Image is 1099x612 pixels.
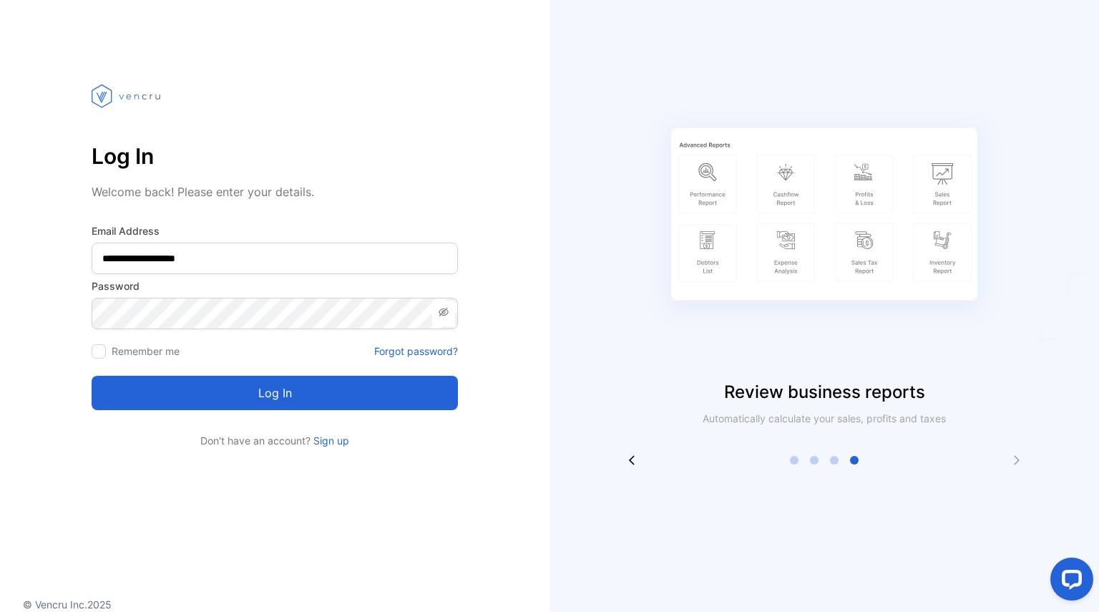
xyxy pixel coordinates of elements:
button: Log in [92,376,458,410]
p: Log In [92,139,458,173]
p: Don't have an account? [92,433,458,448]
label: Remember me [112,345,180,357]
a: Forgot password? [374,344,458,359]
img: vencru logo [92,57,163,135]
label: Email Address [92,223,458,238]
iframe: LiveChat chat widget [1039,552,1099,612]
img: slider image [645,57,1003,379]
a: Sign up [311,434,349,447]
p: Welcome back! Please enter your details. [92,183,458,200]
p: Automatically calculate your sales, profits and taxes [687,411,962,426]
p: Review business reports [549,379,1099,405]
label: Password [92,278,458,293]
